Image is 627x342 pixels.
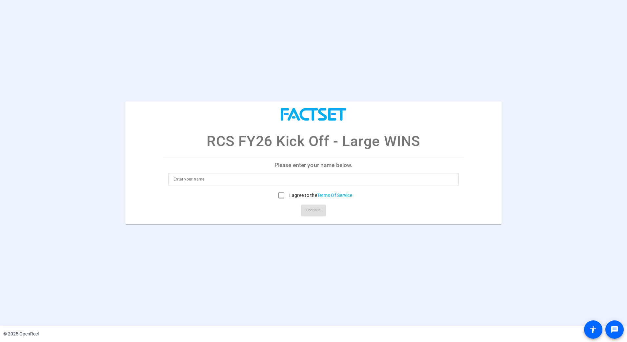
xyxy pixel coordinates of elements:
[589,326,597,333] mat-icon: accessibility
[288,192,352,199] label: I agree to the
[317,193,352,198] a: Terms Of Service
[163,157,464,173] p: Please enter your name below.
[611,326,618,333] mat-icon: message
[281,108,346,121] img: company-logo
[3,331,39,337] div: © 2025 OpenReel
[207,130,420,152] p: RCS FY26 Kick Off - Large WINS
[173,176,454,183] input: Enter your name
